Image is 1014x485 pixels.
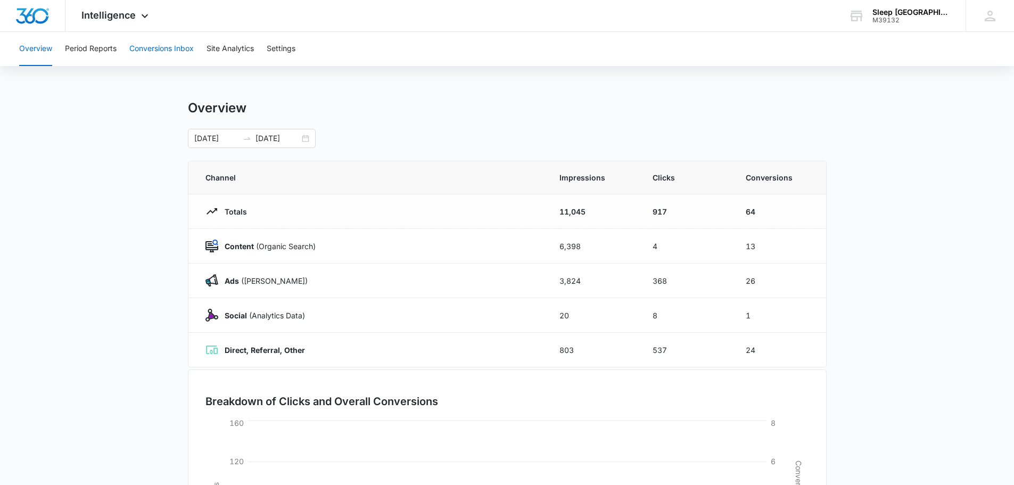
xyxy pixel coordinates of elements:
span: Channel [205,172,534,183]
h3: Breakdown of Clicks and Overall Conversions [205,393,438,409]
input: Start date [194,133,238,144]
button: Site Analytics [207,32,254,66]
strong: Content [225,242,254,251]
strong: Ads [225,276,239,285]
td: 64 [733,194,826,229]
h1: Overview [188,100,246,116]
img: Social [205,309,218,322]
strong: Direct, Referral, Other [225,346,305,355]
td: 4 [640,229,733,264]
tspan: 8 [771,418,776,428]
td: 917 [640,194,733,229]
span: to [243,134,251,143]
td: 537 [640,333,733,367]
p: (Analytics Data) [218,310,305,321]
p: Totals [218,206,247,217]
button: Conversions Inbox [129,32,194,66]
tspan: 120 [229,457,244,466]
td: 13 [733,229,826,264]
button: Settings [267,32,295,66]
td: 803 [547,333,640,367]
button: Period Reports [65,32,117,66]
img: Ads [205,274,218,287]
td: 3,824 [547,264,640,298]
td: 368 [640,264,733,298]
div: account name [872,8,950,17]
td: 8 [640,298,733,333]
span: swap-right [243,134,251,143]
p: ([PERSON_NAME]) [218,275,308,286]
td: 1 [733,298,826,333]
td: 6,398 [547,229,640,264]
tspan: 6 [771,457,776,466]
td: 24 [733,333,826,367]
input: End date [255,133,300,144]
span: Impressions [559,172,627,183]
td: 20 [547,298,640,333]
td: 26 [733,264,826,298]
strong: Social [225,311,247,320]
p: (Organic Search) [218,241,316,252]
td: 11,045 [547,194,640,229]
span: Conversions [746,172,809,183]
span: Clicks [653,172,720,183]
span: Intelligence [81,10,136,21]
img: Content [205,240,218,252]
button: Overview [19,32,52,66]
tspan: 160 [229,418,244,428]
div: account id [872,17,950,24]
